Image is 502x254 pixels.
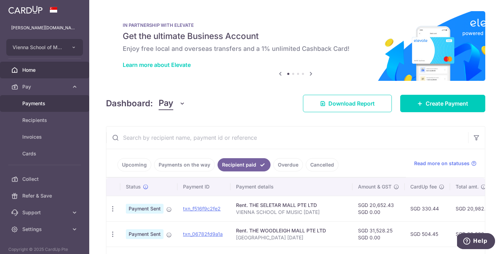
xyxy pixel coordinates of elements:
[352,221,405,247] td: SGD 31,528.25 SGD 0.00
[352,196,405,221] td: SGD 20,652.43 SGD 0.00
[236,209,347,216] p: VIENNA SCHOOL OF MUSIC [DATE]
[22,117,68,124] span: Recipients
[22,226,68,233] span: Settings
[22,133,68,140] span: Invoices
[117,158,151,171] a: Upcoming
[426,99,468,108] span: Create Payment
[123,45,469,53] h6: Enjoy free local and overseas transfers and a 1% unlimited Cashback Card!
[273,158,303,171] a: Overdue
[218,158,271,171] a: Recipient paid
[16,5,30,11] span: Help
[414,160,470,167] span: Read more on statuses
[328,99,375,108] span: Download Report
[22,150,68,157] span: Cards
[457,233,495,251] iframe: Opens a widget where you can find more information
[400,95,485,112] a: Create Payment
[126,229,163,239] span: Payment Sent
[8,6,43,14] img: CardUp
[22,83,68,90] span: Pay
[183,231,223,237] a: txn_06782fd9a1a
[6,39,83,56] button: Vienna School of Music Pte Ltd
[126,183,141,190] span: Status
[456,183,479,190] span: Total amt.
[22,67,68,74] span: Home
[123,31,469,42] h5: Get the ultimate Business Account
[303,95,392,112] a: Download Report
[236,202,347,209] div: Rent. THE SELETAR MALL PTE LTD
[358,183,391,190] span: Amount & GST
[22,192,68,199] span: Refer & Save
[123,22,469,28] p: IN PARTNERSHIP WITH ELEVATE
[123,61,191,68] a: Learn more about Elevate
[230,178,352,196] th: Payment details
[11,24,78,31] p: [PERSON_NAME][DOMAIN_NAME][EMAIL_ADDRESS][DOMAIN_NAME]
[159,97,185,110] button: Pay
[414,160,477,167] a: Read more on statuses
[22,100,68,107] span: Payments
[450,221,497,247] td: SGD 32,032.70
[22,176,68,183] span: Collect
[405,196,450,221] td: SGD 330.44
[405,221,450,247] td: SGD 504.45
[183,206,221,211] a: txn_f516f9c2fe2
[106,126,468,149] input: Search by recipient name, payment id or reference
[159,97,173,110] span: Pay
[236,227,347,234] div: Rent. THE WOODLEIGH MALL PTE LTD
[106,97,153,110] h4: Dashboard:
[450,196,497,221] td: SGD 20,982.87
[106,11,485,81] img: Renovation banner
[154,158,215,171] a: Payments on the way
[22,209,68,216] span: Support
[177,178,230,196] th: Payment ID
[410,183,437,190] span: CardUp fee
[236,234,347,241] p: [GEOGRAPHIC_DATA] [DATE]
[13,44,64,51] span: Vienna School of Music Pte Ltd
[306,158,339,171] a: Cancelled
[126,204,163,214] span: Payment Sent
